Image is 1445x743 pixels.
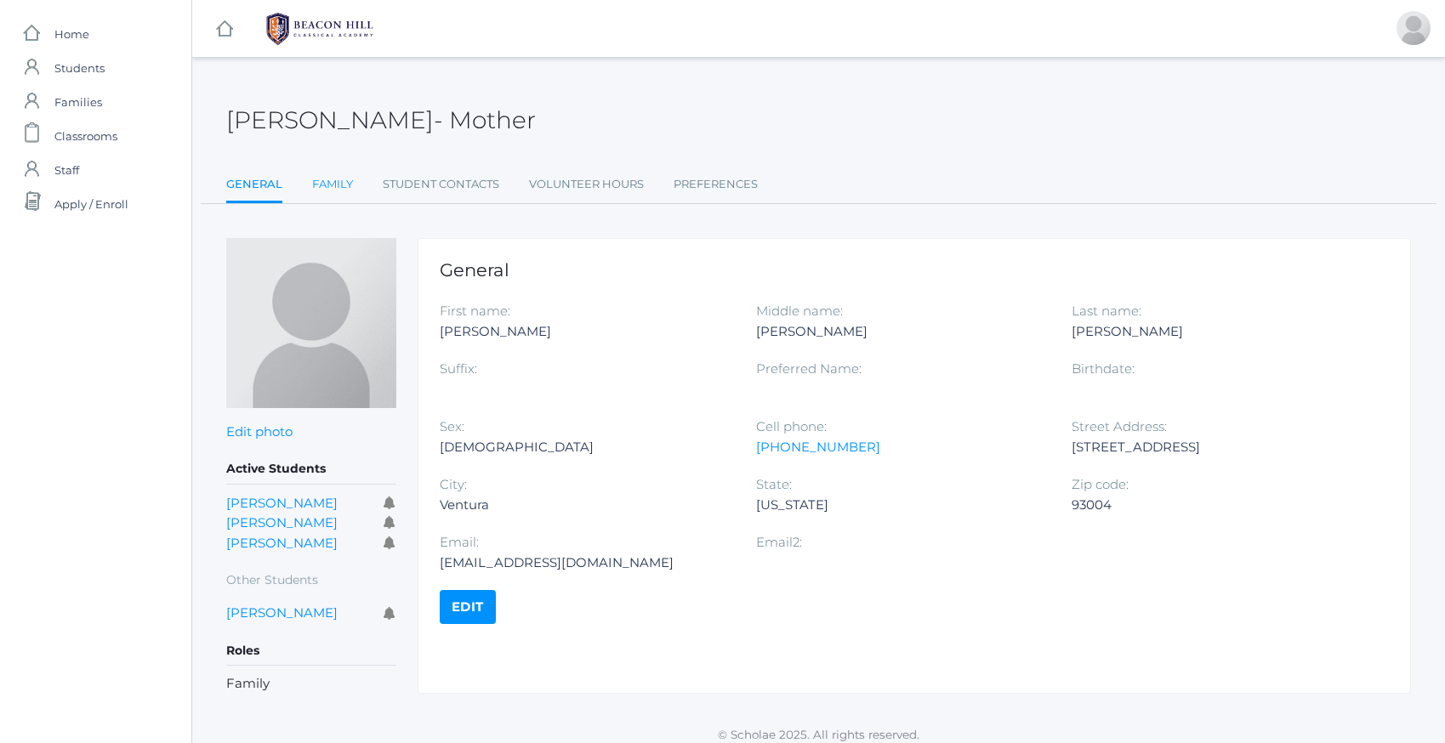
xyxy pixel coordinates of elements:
[440,418,464,434] label: Sex:
[226,423,293,440] a: Edit photo
[756,418,827,434] label: Cell phone:
[440,360,477,377] label: Suffix:
[226,455,396,484] h5: Active Students
[226,637,396,666] h5: Roles
[1072,360,1135,377] label: Birthdate:
[756,360,862,377] label: Preferred Name:
[1072,476,1129,492] label: Zip code:
[1072,495,1363,515] div: 93004
[54,187,128,221] span: Apply / Enroll
[54,119,117,153] span: Classrooms
[54,153,79,187] span: Staff
[384,607,396,620] i: Receives communications for this student
[756,534,802,550] label: Email2:
[226,238,396,408] img: Melinda Cushing
[674,167,758,201] a: Preferences
[440,553,731,573] div: [EMAIL_ADDRESS][DOMAIN_NAME]
[383,167,499,201] a: Student Contacts
[256,8,384,50] img: BHCALogos-05-308ed15e86a5a0abce9b8dd61676a3503ac9727e845dece92d48e8588c001991.png
[440,260,1389,280] h1: General
[1072,437,1363,457] div: [STREET_ADDRESS]
[440,476,467,492] label: City:
[384,516,396,529] i: Receives communications for this student
[54,17,89,51] span: Home
[1397,11,1431,45] div: Melinda Cushing
[440,534,479,550] label: Email:
[756,439,880,455] a: [PHONE_NUMBER]
[1072,418,1167,434] label: Street Address:
[54,85,102,119] span: Families
[1072,303,1141,319] label: Last name:
[226,674,396,694] li: Family
[529,167,644,201] a: Volunteer Hours
[384,536,396,549] i: Receives communications for this student
[440,437,731,457] div: [DEMOGRAPHIC_DATA]
[384,496,396,509] i: Receives communications for this student
[226,514,338,530] a: [PERSON_NAME]
[756,476,792,492] label: State:
[312,167,353,201] a: Family
[226,535,338,551] a: [PERSON_NAME]
[1072,321,1363,342] div: [PERSON_NAME]
[756,303,843,319] label: Middle name:
[440,495,731,515] div: Ventura
[226,604,338,621] a: [PERSON_NAME]
[226,167,282,204] a: General
[434,105,536,134] span: - Mother
[226,566,396,594] h5: Other Students
[192,726,1445,743] p: © Scholae 2025. All rights reserved.
[54,51,105,85] span: Students
[756,321,1047,342] div: [PERSON_NAME]
[440,321,731,342] div: [PERSON_NAME]
[226,495,338,511] a: [PERSON_NAME]
[756,495,1047,515] div: [US_STATE]
[440,590,496,624] a: Edit
[440,303,510,319] label: First name:
[226,107,536,133] h2: [PERSON_NAME]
